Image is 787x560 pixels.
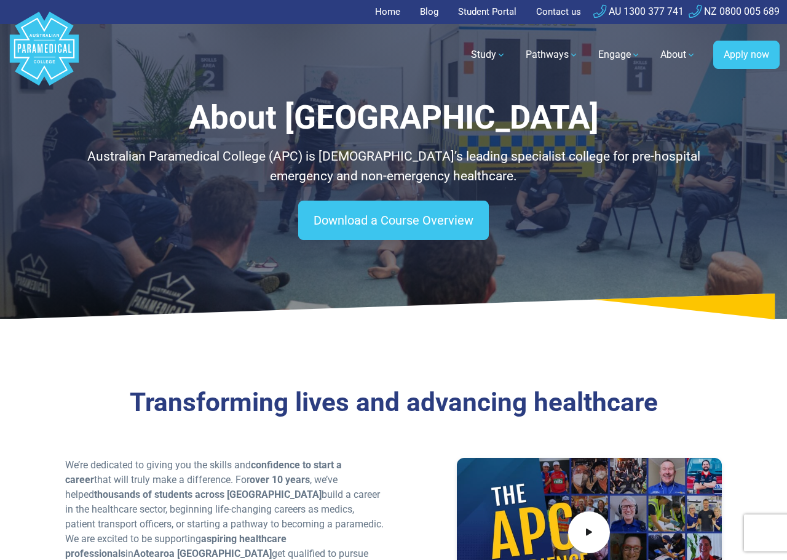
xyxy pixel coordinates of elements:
[591,38,648,72] a: Engage
[593,6,684,17] a: AU 1300 377 741
[464,38,513,72] a: Study
[250,474,310,486] strong: over 10 years
[65,147,722,186] p: Australian Paramedical College (APC) is [DEMOGRAPHIC_DATA]’s leading specialist college for pre-h...
[689,6,780,17] a: NZ 0800 005 689
[713,41,780,69] a: Apply now
[298,201,489,240] a: Download a Course Overview
[65,387,722,418] h3: Transforming lives and advancing healthcare
[653,38,703,72] a: About
[133,548,272,559] strong: Aotearoa [GEOGRAPHIC_DATA]
[518,38,586,72] a: Pathways
[7,24,81,86] a: Australian Paramedical College
[94,489,322,500] strong: thousands of students across [GEOGRAPHIC_DATA]
[65,98,722,137] h1: About [GEOGRAPHIC_DATA]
